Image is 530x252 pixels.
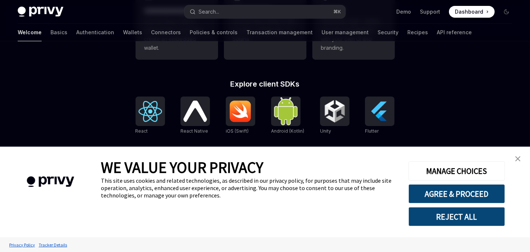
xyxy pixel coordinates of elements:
a: Authentication [76,24,114,41]
div: Search... [199,7,219,16]
img: dark logo [18,7,63,17]
a: Tracker Details [37,238,69,251]
img: Android (Kotlin) [274,97,298,125]
button: Search...⌘K [185,5,345,18]
img: company logo [11,166,90,198]
button: MANAGE CHOICES [408,161,505,181]
span: React Native [180,128,208,134]
button: AGREE & PROCEED [408,184,505,203]
span: WE VALUE YOUR PRIVACY [101,158,263,177]
a: Basics [50,24,67,41]
a: Transaction management [246,24,313,41]
span: Unity [320,128,331,134]
span: React [136,128,148,134]
img: React [138,101,162,122]
span: Android (Kotlin) [271,128,304,134]
a: Recipes [407,24,428,41]
a: Security [378,24,399,41]
img: React Native [183,101,207,122]
button: Toggle dark mode [501,6,512,18]
span: Dashboard [455,8,483,15]
a: Support [420,8,440,15]
a: Policies & controls [190,24,238,41]
button: REJECT ALL [408,207,505,226]
a: Wallets [123,24,142,41]
img: Flutter [368,99,392,123]
a: Dashboard [449,6,495,18]
img: Unity [323,99,347,123]
span: ⌘ K [333,9,341,15]
a: User management [322,24,369,41]
a: Welcome [18,24,42,41]
a: React NativeReact Native [180,97,210,135]
img: close banner [515,156,520,161]
div: This site uses cookies and related technologies, as described in our privacy policy, for purposes... [101,177,397,199]
a: iOS (Swift)iOS (Swift) [226,97,255,135]
a: ReactReact [136,97,165,135]
a: Demo [396,8,411,15]
a: Android (Kotlin)Android (Kotlin) [271,97,304,135]
a: Privacy Policy [7,238,37,251]
a: UnityUnity [320,97,350,135]
a: FlutterFlutter [365,97,394,135]
span: Flutter [365,128,379,134]
a: API reference [437,24,472,41]
h2: Explore client SDKs [136,80,395,88]
span: iOS (Swift) [226,128,249,134]
a: close banner [510,151,525,166]
a: Connectors [151,24,181,41]
img: iOS (Swift) [229,100,252,122]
